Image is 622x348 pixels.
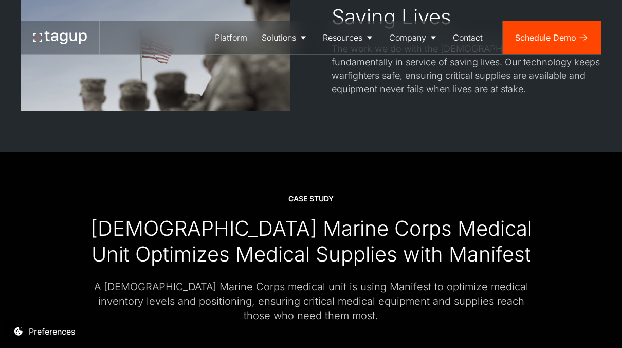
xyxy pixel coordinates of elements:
a: Solutions [254,21,316,54]
div: Resources [323,31,362,44]
div: Contact [453,31,483,44]
div: Platform [215,31,247,44]
div: Solutions [262,31,296,44]
a: Resources [316,21,382,54]
a: Schedule Demo [503,21,601,54]
div: Company [389,31,426,44]
div: A [DEMOGRAPHIC_DATA] Marine Corps medical unit is using Manifest to optimize medical inventory le... [85,280,537,323]
div: Schedule Demo [515,31,576,44]
a: Contact [446,21,490,54]
a: Platform [208,21,254,54]
a: Company [382,21,446,54]
div: [DEMOGRAPHIC_DATA] Marine Corps Medical Unit Optimizes Medical Supplies with Manifest [85,216,537,267]
div: The work we do with the [DEMOGRAPHIC_DATA] military is fundamentally in service of saving lives. ... [332,42,601,96]
div: Preferences [29,325,75,338]
div: CASE STUDY [288,194,334,204]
